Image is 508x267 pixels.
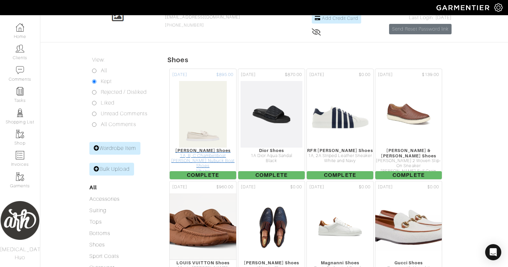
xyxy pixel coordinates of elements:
a: [DATE] $0.00 RFR [PERSON_NAME] Shoes 1A, 2A Striped Leather Sneaker White and Navy Complete [306,68,374,180]
div: [PERSON_NAME] 2 Woven Slip-On Sneaker [375,158,442,169]
div: Gucci Shoes [375,260,442,265]
span: [DATE] [309,184,324,190]
div: White and Navy [307,158,373,163]
span: [DATE] [241,184,256,190]
img: BiUXXFewJsUED28VPN1UdH43 [306,81,374,148]
img: comment-icon-a0a6a9ef722e966f86d9cbdc48e553b5cf19dbc54f86b18d962a5391bc8f6eb6.png [16,66,24,74]
img: a4nRHgZZbJqboMHwSC6DSCgt [179,81,227,148]
a: Wardrobe Item [89,142,140,155]
div: Magnanni Shoes [307,260,373,265]
img: 49qYvhXSzv3Xnrf9xgL1xcqS [318,193,362,260]
div: [PERSON_NAME] Shoes [238,260,305,265]
div: [PERSON_NAME] Full Grain [375,169,442,174]
span: [DATE] [241,72,256,78]
div: 1A, 2A Striped Leather Sneaker [307,153,373,158]
span: Complete [307,171,373,179]
a: Bottoms [89,230,110,236]
img: sVW8x8UQCtK683m4P5oSiH3S [240,81,302,148]
img: garments-icon-b7da505a4dc4fd61783c78ac3ca0ef83fa9d6f193b1c9dc38574b1d14d53ca28.png [16,173,24,181]
div: Open Intercom Messenger [485,244,501,260]
a: [DATE] $139.00 [PERSON_NAME] & [PERSON_NAME] Shoes [PERSON_NAME] 2 Woven Slip-On Sneaker [PERSON_... [374,68,443,180]
label: Rejected / Disliked [101,88,147,96]
a: Tops [89,219,102,225]
img: garmentier-logo-header-white-b43fb05a5012e4ada735d5af1a66efaba907eab6374d6393d1fbf88cb4ef424d.png [433,2,494,13]
a: All [89,184,97,191]
img: clients-icon-6bae9207a08558b7cb47a8932f037763ab4055f8c8b6bfacd5dc20c3e0201464.png [16,44,24,53]
img: reminder-icon-8004d30b9f0a5d33ae49ab947aed9ed385cf756f9e5892f1edd6e32f2345188e.png [16,87,24,96]
span: [DATE] [309,72,324,78]
span: $870.00 [285,72,302,78]
div: LOUIS VUITTON Shoes [170,260,236,265]
div: Albatre [170,169,236,174]
img: orders-icon-0abe47150d42831381b5fb84f609e132dff9fe21cb692f30cb5eec754e2cba89.png [16,151,24,159]
div: Black [238,158,305,163]
span: $0.00 [290,184,302,190]
label: Kept [101,77,112,85]
img: rnxW192615CmDiaXzSYFtR9i [139,193,267,260]
div: RFR [PERSON_NAME] Shoes [307,148,373,153]
img: nsYfphMnNRjysP6bDK5tSFK8 [356,193,461,260]
label: All [101,67,107,75]
a: [DATE] $870.00 Dior Shoes 1A Dior Aqua Sandal Black Complete [237,68,306,180]
span: [DATE] [378,184,393,190]
div: Dior Shoes [238,148,305,153]
span: Add Credit Card [322,15,358,21]
span: [DATE] [378,72,393,78]
div: [PERSON_NAME] Shoes [170,148,236,153]
img: gear-icon-white-bd11855cb880d31180b6d7d6211b90ccbf57a29d726f0c71d8c61bd08dd39cc2.png [494,3,503,12]
span: $895.00 [216,72,234,78]
span: Complete [375,171,442,179]
span: $0.00 [427,184,439,190]
img: YPjk8TcYvrLjthpGW5Knk3Ad [246,193,297,260]
img: garments-icon-b7da505a4dc4fd61783c78ac3ca0ef83fa9d6f193b1c9dc38574b1d14d53ca28.png [16,130,24,138]
label: Unread Comments [101,110,147,118]
a: Send Reset Password link [389,24,452,34]
label: View: [92,56,105,64]
label: All Comments [101,120,136,128]
a: Add Credit Card [312,13,361,24]
span: $960.00 [216,184,234,190]
span: Complete [170,171,236,179]
a: Bulk Upload [89,163,134,176]
label: Liked [101,99,115,107]
span: $0.00 [359,72,371,78]
a: Shoes [89,242,105,248]
div: 1A Dior Aqua Sandal [238,153,305,158]
a: Suiting [89,207,107,214]
div: Last Login: [DATE] [389,14,452,22]
span: $0.00 [359,184,371,190]
img: dashboard-icon-dbcd8f5a0b271acd01030246c82b418ddd0df26cd7fceb0bd07c9910d44c42f6.png [16,23,24,32]
a: Sport Coats [89,253,119,259]
img: fWjKvKw2kc8aUKUguF5kbVP7 [386,81,430,148]
div: [PERSON_NAME] & [PERSON_NAME] Shoes [375,148,442,158]
div: 1A, B, C Chambeliboat [PERSON_NAME] Nubuck Boat Shoes [170,153,236,169]
span: $139.00 [422,72,439,78]
span: [DATE] [172,72,187,78]
img: stylists-icon-eb353228a002819b7ec25b43dbf5f0378dd9e0616d9560372ff212230b889e62.png [16,109,24,117]
a: [DATE] $895.00 [PERSON_NAME] Shoes 1A, B, C Chambeliboat [PERSON_NAME] Nubuck Boat Shoes Albatre ... [169,68,237,180]
h5: Shoes [167,56,508,64]
a: Accessories [89,196,120,202]
span: [DATE] [172,184,187,190]
span: Complete [238,171,305,179]
a: [EMAIL_ADDRESS][DOMAIN_NAME] [165,15,240,20]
